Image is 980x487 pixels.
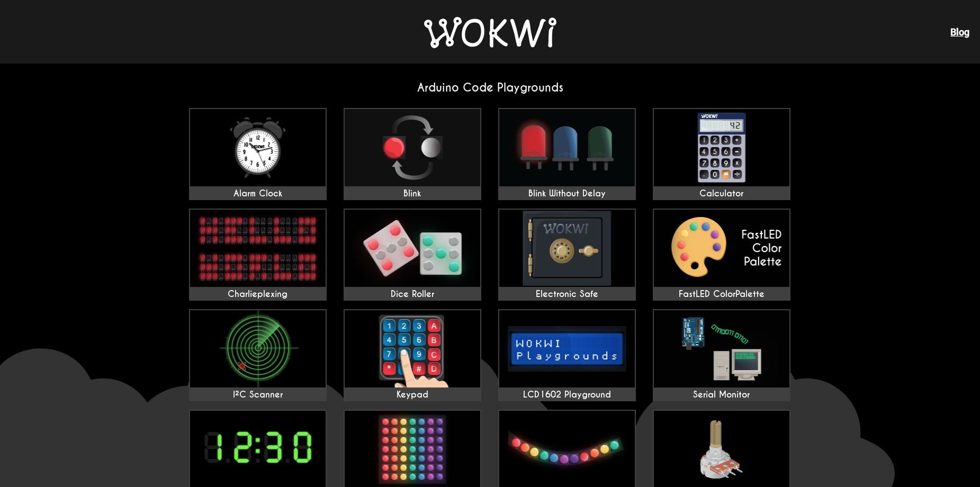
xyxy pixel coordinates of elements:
div: Calculator [654,188,789,199]
img: Wokwi [424,17,556,48]
img: Keypad [345,310,480,387]
div: FastLED ColorPalette [654,289,789,300]
a: FastLED ColorPalette [653,209,790,301]
a: Alarm Clock [189,108,327,200]
a: I²C Scanner [189,309,327,401]
div: Alarm Clock [190,188,326,199]
a: Electronic Safe [498,209,636,301]
img: Dice Roller [345,210,480,287]
div: Charlieplexing [190,289,326,300]
img: FastLED ColorPalette [654,210,789,287]
div: Blink Without Delay [499,188,635,199]
img: Alarm Clock [190,109,326,186]
a: Charlieplexing [189,209,327,301]
img: Blink [345,109,480,186]
div: Keypad [345,390,480,400]
div: Electronic Safe [499,289,635,300]
img: I²C Scanner [190,310,326,387]
a: Serial Monitor [653,309,790,401]
div: Blink [345,188,480,199]
div: Serial Monitor [654,390,789,400]
a: LCD1602 Playground [498,309,636,401]
img: Electronic Safe [499,210,635,287]
div: LCD1602 Playground [499,390,635,400]
a: Keypad [344,309,481,401]
a: Calculator [653,108,790,200]
img: Blink Without Delay [499,109,635,186]
div: Dice Roller [345,289,480,300]
a: Blink Without Delay [498,108,636,200]
h2: Arduino Code Playgrounds [181,80,800,95]
div: I²C Scanner [190,390,326,400]
a: Dice Roller [344,209,481,301]
img: Calculator [654,109,789,186]
img: Charlieplexing [190,210,326,287]
a: Blink [344,108,481,200]
img: Serial Monitor [654,310,789,387]
img: LCD1602 Playground [499,310,635,387]
a: Blog [950,26,969,38]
